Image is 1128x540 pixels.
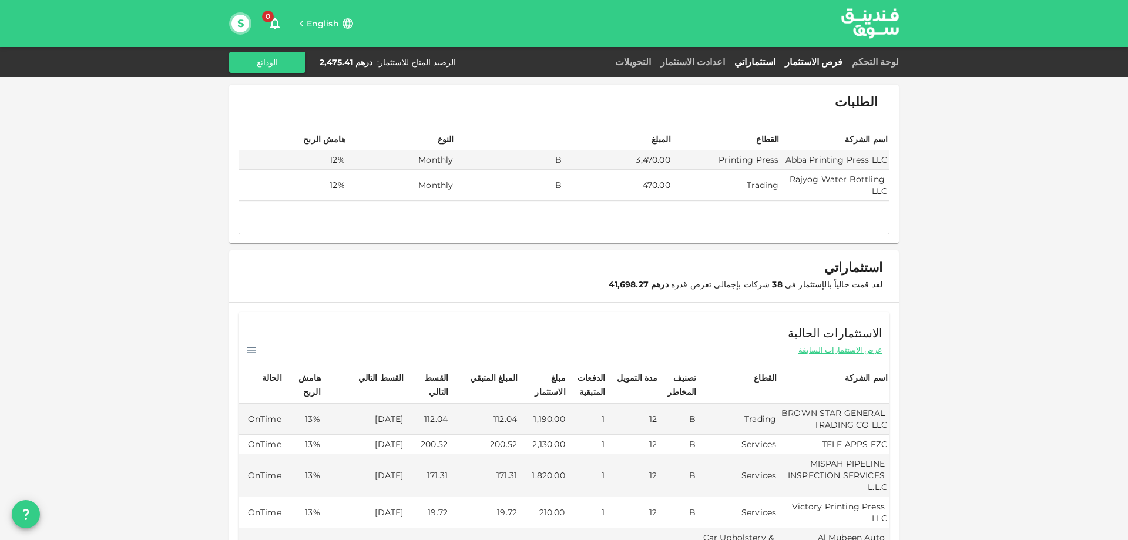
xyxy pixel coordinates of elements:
[521,371,566,399] div: مبلغ الاستثمار
[470,371,518,385] div: المبلغ المتبقي
[609,279,669,290] strong: درهم 41,698.27
[239,454,284,497] td: OnTime
[253,371,282,385] div: الحالة
[450,454,519,497] td: 171.31
[609,279,882,290] span: لقد قمت حالياً بالإستثمار في شركات بإجمالي تعرض قدره
[229,52,305,73] button: الودائع
[747,371,777,385] div: القطاع
[659,454,698,497] td: B
[659,404,698,435] td: B
[284,454,323,497] td: 13%
[307,18,339,29] span: English
[835,94,878,110] span: الطلبات
[358,371,404,385] div: القسط التالي
[450,404,519,435] td: 112.04
[568,404,607,435] td: 1
[841,1,899,46] a: logo
[303,132,345,146] div: هامش الربح
[286,371,321,399] div: هامش الربح
[699,435,779,454] td: Services
[610,56,656,68] a: التحويلات
[824,260,882,276] span: استثماراتي
[347,150,456,170] td: Monthly
[750,132,779,146] div: القطاع
[239,497,284,528] td: OnTime
[778,454,889,497] td: MISPAH PIPELINE INSPECTION SERVICES L.L.C
[699,497,779,528] td: Services
[450,435,519,454] td: 200.52
[642,132,671,146] div: المبلغ
[564,170,673,201] td: 470.00
[617,371,658,385] div: مدة التمويل
[781,150,889,170] td: Abba Printing Press LLC
[568,454,607,497] td: 1
[564,150,673,170] td: 3,470.00
[424,132,454,146] div: النوع
[12,500,40,528] button: question
[405,435,450,454] td: 200.52
[323,435,406,454] td: [DATE]
[239,150,347,170] td: 12%
[405,454,450,497] td: 171.31
[730,56,780,68] a: استثماراتي
[569,371,606,399] div: الدفعات المتبقية
[262,11,274,22] span: 0
[284,497,323,528] td: 13%
[661,371,696,399] div: تصنيف المخاطر
[659,435,698,454] td: B
[826,1,914,46] img: logo
[780,56,847,68] a: فرص الاستثمار
[320,56,372,68] div: درهم 2,475.41
[845,371,888,385] div: اسم الشركة
[519,497,568,528] td: 210.00
[284,404,323,435] td: 13%
[847,56,899,68] a: لوحة التحكم
[284,435,323,454] td: 13%
[407,371,448,399] div: القسط التالي
[239,170,347,201] td: 12%
[568,435,607,454] td: 1
[607,404,659,435] td: 12
[699,454,779,497] td: Services
[673,170,781,201] td: Trading
[455,170,564,201] td: B
[699,404,779,435] td: Trading
[263,12,287,35] button: 0
[568,497,607,528] td: 1
[607,454,659,497] td: 12
[778,497,889,528] td: Victory Printing Press LLC
[405,404,450,435] td: 112.04
[450,497,519,528] td: 19.72
[607,497,659,528] td: 12
[778,435,889,454] td: TELE APPS FZC
[455,150,564,170] td: B
[323,454,406,497] td: [DATE]
[231,15,249,32] button: S
[772,279,782,290] strong: 38
[778,404,889,435] td: BROWN STAR GENERAL TRADING CO LLC
[845,132,888,146] div: اسم الشركة
[659,497,698,528] td: B
[607,435,659,454] td: 12
[347,170,456,201] td: Monthly
[673,150,781,170] td: Printing Press
[323,497,406,528] td: [DATE]
[519,404,568,435] td: 1,190.00
[377,56,456,68] div: الرصيد المتاح للاستثمار :
[798,344,882,355] span: عرض الاستثمارات السابقة
[519,435,568,454] td: 2,130.00
[239,435,284,454] td: OnTime
[239,404,284,435] td: OnTime
[781,170,889,201] td: Rajyog Water Bottling LLC
[519,454,568,497] td: 1,820.00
